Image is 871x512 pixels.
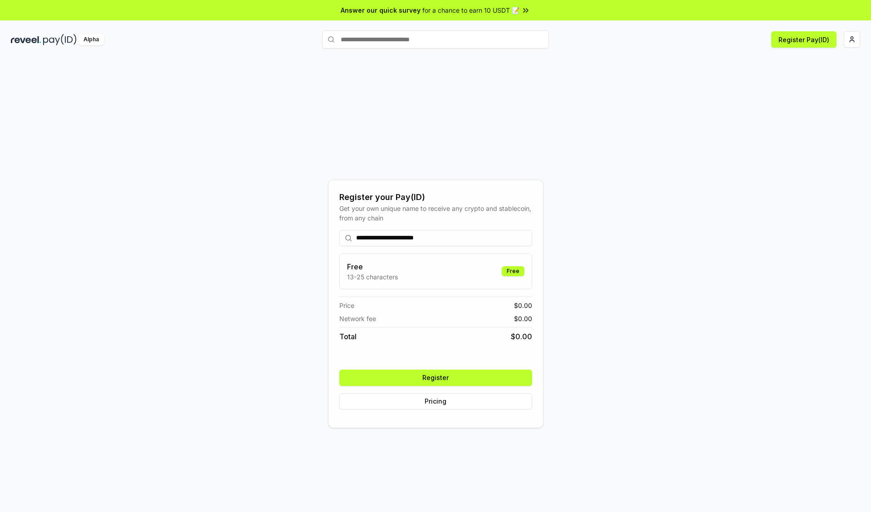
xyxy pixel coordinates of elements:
[339,370,532,386] button: Register
[339,393,532,410] button: Pricing
[11,34,41,45] img: reveel_dark
[422,5,519,15] span: for a chance to earn 10 USDT 📝
[339,331,357,342] span: Total
[514,301,532,310] span: $ 0.00
[502,266,524,276] div: Free
[339,204,532,223] div: Get your own unique name to receive any crypto and stablecoin, from any chain
[43,34,77,45] img: pay_id
[341,5,421,15] span: Answer our quick survey
[339,301,354,310] span: Price
[511,331,532,342] span: $ 0.00
[78,34,104,45] div: Alpha
[347,261,398,272] h3: Free
[771,31,837,48] button: Register Pay(ID)
[339,314,376,323] span: Network fee
[347,272,398,282] p: 13-25 characters
[339,191,532,204] div: Register your Pay(ID)
[514,314,532,323] span: $ 0.00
